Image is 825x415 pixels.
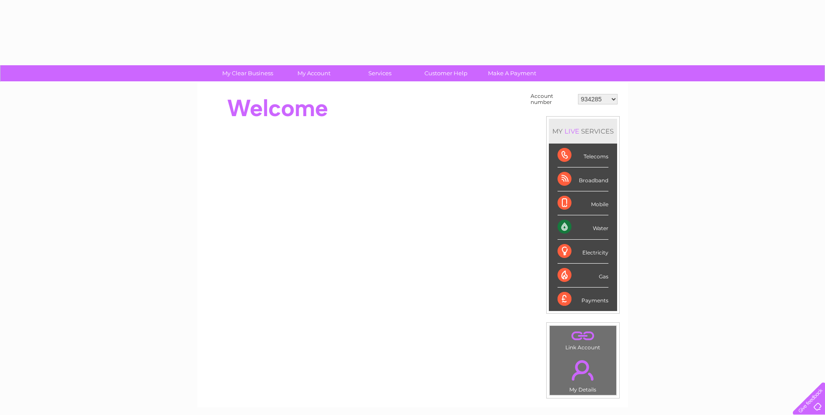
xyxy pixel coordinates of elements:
div: Electricity [558,240,608,264]
div: MY SERVICES [549,119,617,144]
a: My Clear Business [212,65,284,81]
td: Link Account [549,325,617,353]
div: Water [558,215,608,239]
a: Customer Help [410,65,482,81]
a: Services [344,65,416,81]
td: My Details [549,353,617,395]
div: LIVE [563,127,581,135]
div: Gas [558,264,608,288]
div: Payments [558,288,608,311]
a: My Account [278,65,350,81]
td: Account number [528,91,576,107]
div: Broadband [558,167,608,191]
div: Telecoms [558,144,608,167]
a: . [552,355,614,385]
a: . [552,328,614,343]
a: Make A Payment [476,65,548,81]
div: Mobile [558,191,608,215]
